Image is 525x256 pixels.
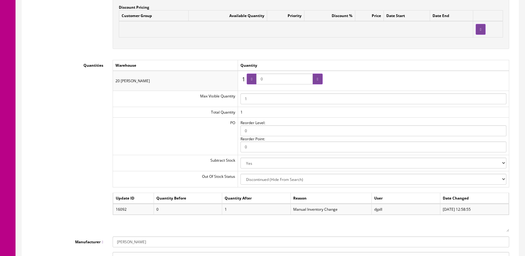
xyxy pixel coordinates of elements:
td: Manual Inventory Change [291,204,372,215]
strong: [PERSON_NAME] MDS-6 SL 1.5” Rack [111,8,285,20]
td: Date Start [384,11,430,21]
td: Total Quantity [113,107,238,117]
td: Date End [430,11,473,21]
input: Manufacturer [113,236,509,247]
font: This item is already packaged and ready for shipment so it will ship quick. Use the shipping calc... [11,75,385,90]
td: Customer Group [119,11,188,21]
td: Available Quantity [188,11,267,21]
td: PO [113,117,238,155]
font: You are looking at a [PERSON_NAME] MDS-6 stand, it is used and has standard rack rash but it’s st... [65,40,331,47]
td: Subtract Stock [113,155,238,171]
td: 20 [PERSON_NAME] [113,71,238,91]
td: 0 [154,204,222,215]
strong: PLEASE NOTE: This listing is for the stand ONLY. No cables or mounts are included. Please note th... [7,53,389,69]
td: [DATE] 12:58:55 [440,204,509,215]
td: Price [355,11,384,21]
td: 1 [238,107,509,117]
td: Quantity After [222,193,291,204]
td: Discount % [304,11,355,21]
td: djpill [372,204,440,215]
td: Reason [291,193,372,204]
span: Max Visible Quantity [200,93,235,99]
span: Manufacturer [75,239,103,245]
td: Quantity [238,60,509,71]
label: Discount Pricing [119,2,149,10]
td: Warehouse [113,60,238,71]
td: Priority [267,11,304,21]
td: Update ID [113,193,154,204]
label: Quantities [27,60,108,68]
td: 1 [222,204,291,215]
td: Date Changed [440,193,509,204]
td: 16092 [113,204,154,215]
td: Reorder Level: Reorder Point: [238,117,509,155]
span: Out Of Stock Status [202,174,235,179]
td: User [372,193,440,204]
td: Quantity Before [154,193,222,204]
span: 1 [240,74,247,85]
